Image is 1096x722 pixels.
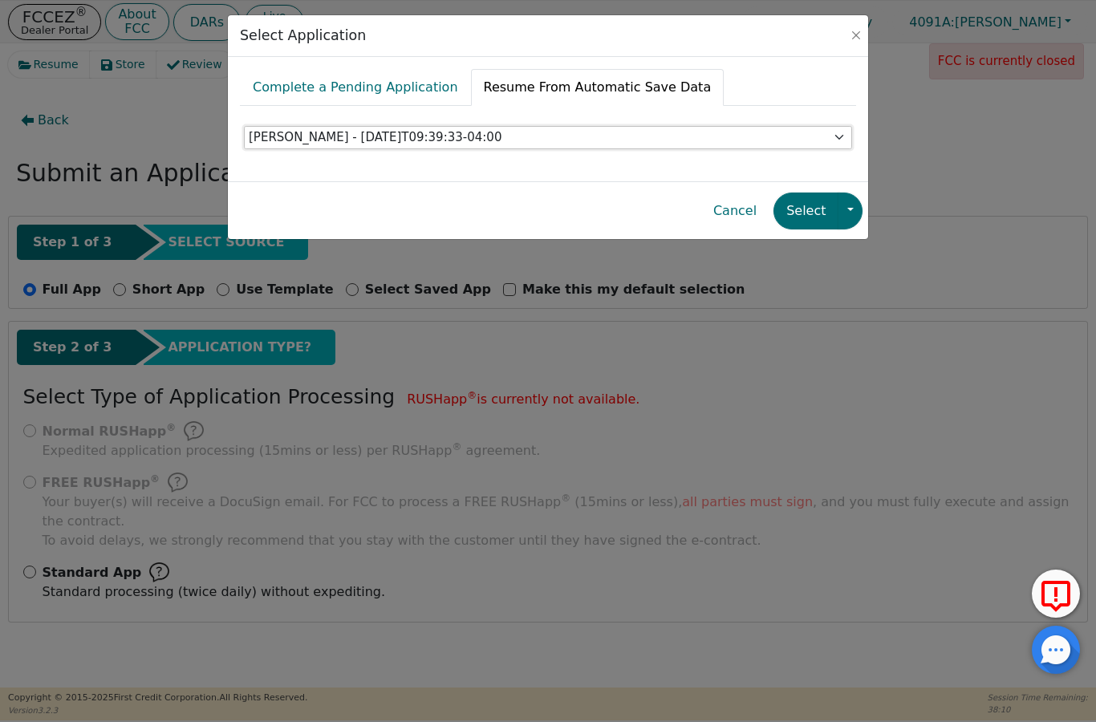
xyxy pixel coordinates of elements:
button: Close [848,27,864,43]
button: Report Error to FCC [1032,570,1080,618]
button: Cancel [700,193,769,229]
a: Complete a Pending Application [240,69,471,106]
a: Resume From Automatic Save Data [471,69,725,106]
h3: Select Application [240,27,366,44]
button: Select [773,193,838,229]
